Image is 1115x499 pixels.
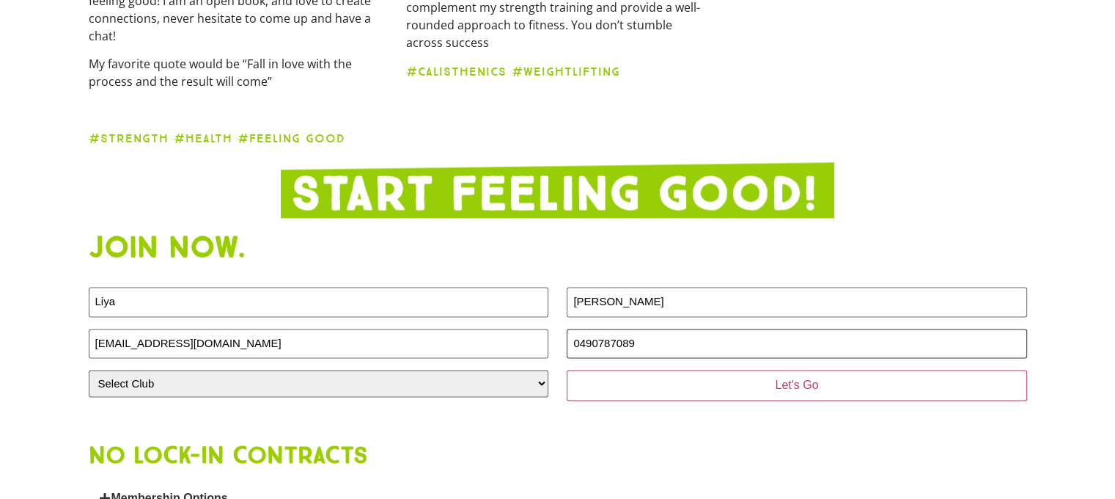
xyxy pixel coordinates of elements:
p: My favorite quote would be “Fall in love with the process and the result will come” [89,55,391,90]
h2: NO LOCK-IN CONTRACTS [89,443,1027,467]
input: Email [89,329,548,359]
h1: Join now. [89,233,1027,262]
strong: #strength #health #feeling good [89,131,345,145]
strong: #Calisthenics #Weightlifting [406,65,620,79]
input: PHONE [567,329,1026,359]
input: LAST NAME [567,287,1026,317]
input: FIRST NAME [89,287,548,317]
input: Let's Go [567,370,1026,401]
